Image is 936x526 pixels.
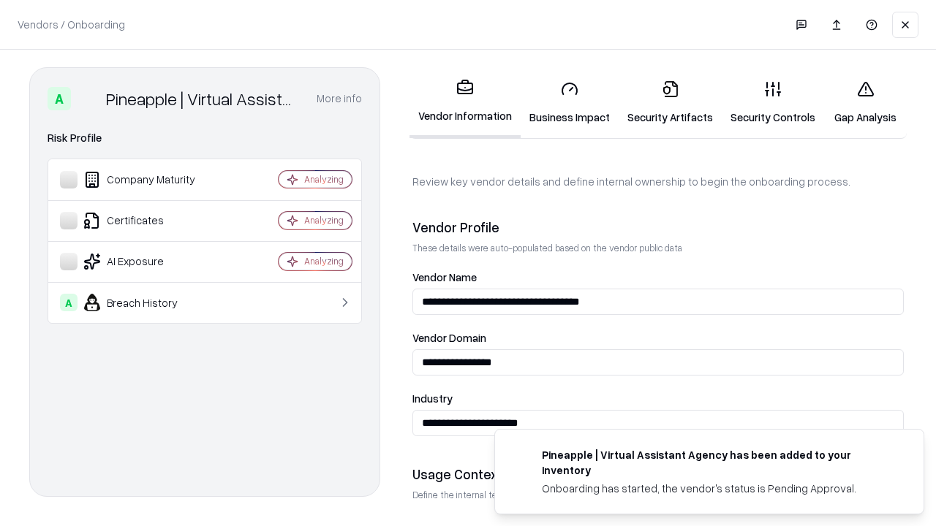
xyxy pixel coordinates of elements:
a: Vendor Information [409,67,521,138]
label: Industry [412,393,904,404]
a: Security Artifacts [619,69,722,137]
div: AI Exposure [60,253,235,270]
div: Analyzing [304,255,344,267]
div: Pineapple | Virtual Assistant Agency [106,87,299,110]
p: These details were auto-populated based on the vendor public data [412,242,904,254]
p: Define the internal team and reason for using this vendor. This helps assess business relevance a... [412,489,904,501]
div: A [60,294,78,311]
div: Analyzing [304,214,344,226]
label: Vendor Name [412,272,904,283]
div: Usage Context [412,465,904,483]
label: Vendor Domain [412,332,904,343]
img: trypineapple.com [513,447,530,465]
img: Pineapple | Virtual Assistant Agency [77,87,100,110]
a: Gap Analysis [824,69,907,137]
a: Business Impact [521,69,619,137]
div: Risk Profile [48,129,362,147]
div: Vendor Profile [412,218,904,236]
div: Analyzing [304,173,344,186]
div: Onboarding has started, the vendor's status is Pending Approval. [542,481,888,496]
a: Security Controls [722,69,824,137]
div: Pineapple | Virtual Assistant Agency has been added to your inventory [542,447,888,478]
button: More info [317,85,362,112]
div: A [48,87,71,110]
div: Certificates [60,212,235,229]
div: Breach History [60,294,235,311]
p: Vendors / Onboarding [18,17,125,32]
div: Company Maturity [60,171,235,188]
p: Review key vendor details and define internal ownership to begin the onboarding process. [412,174,904,189]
